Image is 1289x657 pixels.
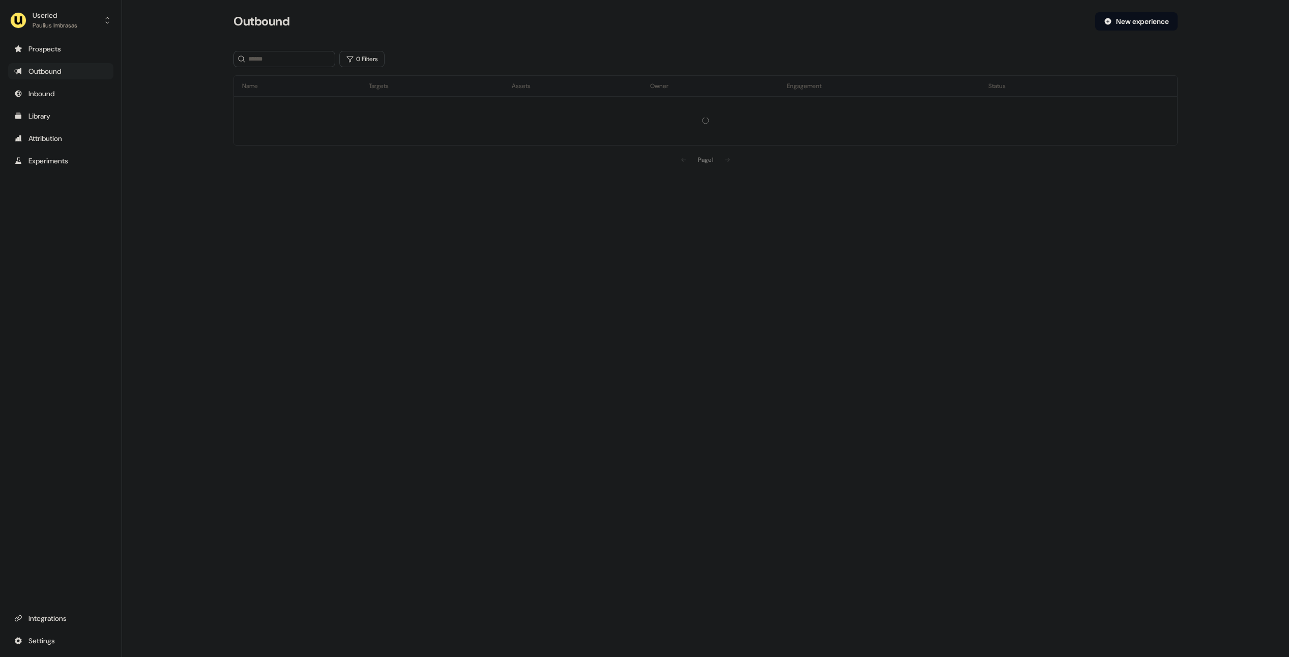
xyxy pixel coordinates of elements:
[8,633,113,649] a: Go to integrations
[8,41,113,57] a: Go to prospects
[14,66,107,76] div: Outbound
[14,133,107,144] div: Attribution
[1095,12,1178,31] button: New experience
[8,108,113,124] a: Go to templates
[8,63,113,79] a: Go to outbound experience
[8,610,113,626] a: Go to integrations
[8,130,113,147] a: Go to attribution
[14,44,107,54] div: Prospects
[33,20,77,31] div: Paulius Imbrasas
[339,51,385,67] button: 0 Filters
[14,111,107,121] div: Library
[14,613,107,623] div: Integrations
[14,156,107,166] div: Experiments
[8,8,113,33] button: UserledPaulius Imbrasas
[14,636,107,646] div: Settings
[233,14,289,29] h3: Outbound
[8,153,113,169] a: Go to experiments
[14,89,107,99] div: Inbound
[33,10,77,20] div: Userled
[8,85,113,102] a: Go to Inbound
